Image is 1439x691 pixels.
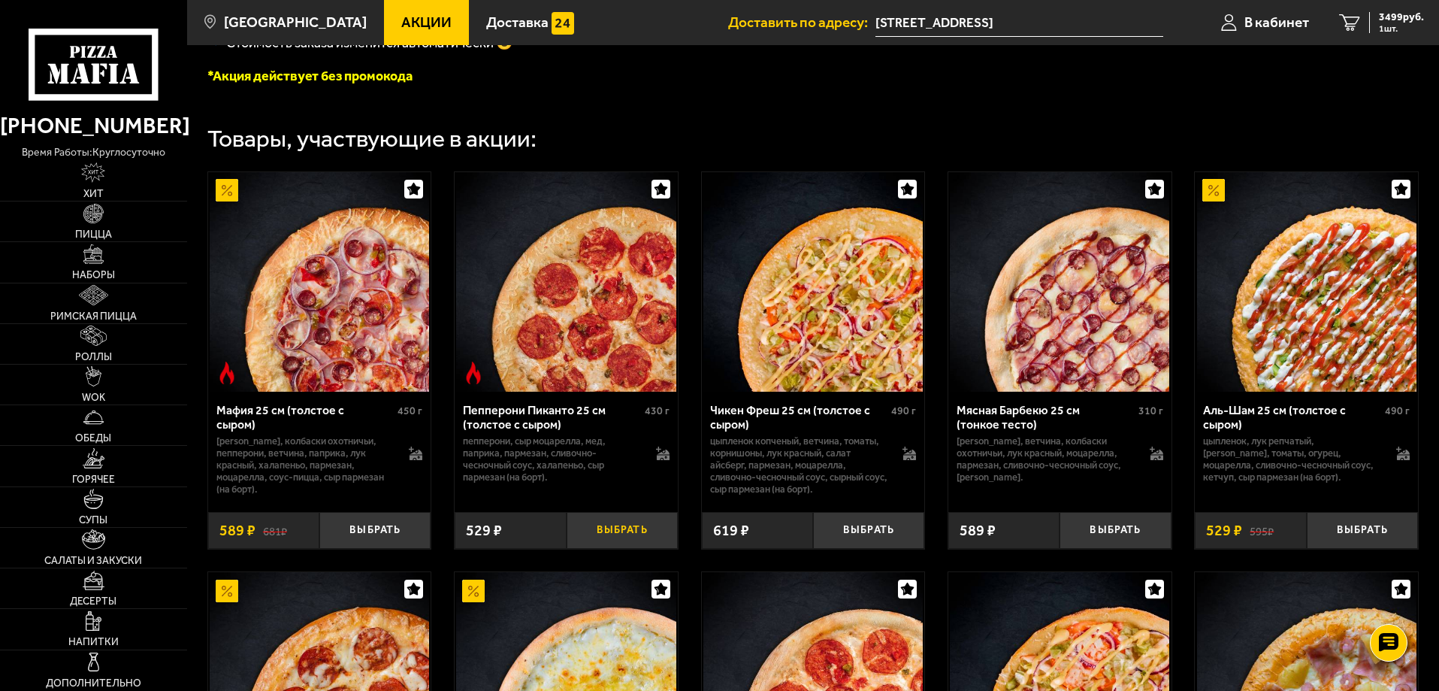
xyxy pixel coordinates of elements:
[1206,521,1242,539] span: 529 ₽
[1197,172,1416,392] img: Аль-Шам 25 см (толстое с сыром)
[210,172,429,392] img: Мафия 25 см (толстое с сыром)
[875,9,1163,37] input: Ваш адрес доставки
[462,580,485,602] img: Акционный
[702,172,925,392] a: Чикен Фреш 25 см (толстое с сыром)
[891,405,916,417] span: 490 г
[552,12,574,35] img: 15daf4d41897b9f0e9f617042186c801.svg
[463,435,641,483] p: пепперони, сыр Моцарелла, мед, паприка, пармезан, сливочно-чесночный соус, халапеньо, сыр пармеза...
[219,521,255,539] span: 589 ₽
[216,435,395,496] p: [PERSON_NAME], колбаски охотничьи, пепперони, ветчина, паприка, лук красный, халапеньо, пармезан,...
[462,362,485,384] img: Острое блюдо
[1203,435,1381,483] p: цыпленок, лук репчатый, [PERSON_NAME], томаты, огурец, моцарелла, сливочно-чесночный соус, кетчуп...
[710,435,888,496] p: цыпленок копченый, ветчина, томаты, корнишоны, лук красный, салат айсберг, пармезан, моцарелла, с...
[713,521,749,539] span: 619 ₽
[216,179,238,202] img: Акционный
[75,229,112,240] span: Пицца
[207,68,413,84] font: *Акция действует без промокода
[455,172,678,392] a: Острое блюдоПепперони Пиканто 25 см (толстое с сыром)
[1244,15,1309,29] span: В кабинет
[1195,172,1418,392] a: АкционныйАль-Шам 25 см (толстое с сыром)
[70,596,116,607] span: Десерты
[216,362,238,384] img: Острое блюдо
[1202,179,1225,202] img: Акционный
[50,311,137,322] span: Римская пицца
[75,433,111,444] span: Обеды
[72,270,115,280] span: Наборы
[82,392,105,403] span: WOK
[456,172,676,392] img: Пепперони Пиканто 25 см (толстое с сыром)
[224,15,367,29] span: [GEOGRAPHIC_DATA]
[1379,12,1424,23] span: 3499 руб.
[68,637,119,647] span: Напитки
[703,172,923,392] img: Чикен Фреш 25 см (толстое с сыром)
[875,9,1163,37] span: Малая Морская улица, 10
[1138,405,1163,417] span: 310 г
[1203,403,1381,432] div: Аль-Шам 25 см (толстое с сыром)
[486,15,549,29] span: Доставка
[44,556,142,566] span: Салаты и закуски
[948,172,1171,392] a: Мясная Барбекю 25 см (тонкое тесто)
[1385,405,1410,417] span: 490 г
[1250,523,1274,538] s: 595 ₽
[463,403,641,432] div: Пепперони Пиканто 25 см (толстое с сыром)
[263,523,287,538] s: 681 ₽
[645,405,670,417] span: 430 г
[957,403,1135,432] div: Мясная Барбекю 25 см (тонкое тесто)
[728,15,875,29] span: Доставить по адресу:
[466,521,502,539] span: 529 ₽
[950,172,1169,392] img: Мясная Барбекю 25 см (тонкое тесто)
[1379,24,1424,33] span: 1 шт.
[710,403,888,432] div: Чикен Фреш 25 см (толстое с сыром)
[401,15,452,29] span: Акции
[1060,512,1171,549] button: Выбрать
[46,678,141,689] span: Дополнительно
[813,512,924,549] button: Выбрать
[216,580,238,602] img: Акционный
[1307,512,1418,549] button: Выбрать
[319,512,431,549] button: Выбрать
[216,403,395,432] div: Мафия 25 см (толстое с сыром)
[960,521,996,539] span: 589 ₽
[207,127,537,151] div: Товары, участвующие в акции:
[72,474,115,485] span: Горячее
[208,172,431,392] a: АкционныйОстрое блюдоМафия 25 см (толстое с сыром)
[79,515,107,526] span: Супы
[957,435,1135,483] p: [PERSON_NAME], ветчина, колбаски охотничьи, лук красный, моцарелла, пармезан, сливочно-чесночный ...
[567,512,678,549] button: Выбрать
[83,189,104,199] span: Хит
[75,352,112,362] span: Роллы
[398,405,422,417] span: 450 г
